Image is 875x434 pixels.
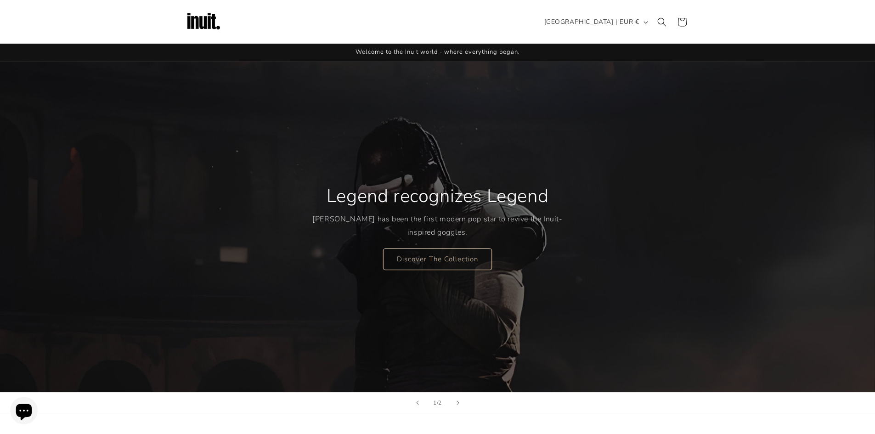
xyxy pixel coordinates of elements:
a: Discover The Collection [383,248,492,270]
p: [PERSON_NAME] has been the first modern pop star to revive the Inuit-inspired goggles. [312,213,563,239]
button: [GEOGRAPHIC_DATA] | EUR € [539,13,652,31]
span: 2 [438,398,442,407]
span: [GEOGRAPHIC_DATA] | EUR € [544,17,639,27]
summary: Search [652,12,672,32]
img: Inuit Logo [185,4,222,40]
span: 1 [433,398,437,407]
button: Previous slide [407,393,428,413]
span: Welcome to the Inuit world - where everything began. [356,48,520,56]
h2: Legend recognizes Legend [327,184,548,208]
div: Announcement [185,44,690,61]
span: / [437,398,439,407]
button: Next slide [448,393,468,413]
inbox-online-store-chat: Shopify online store chat [7,397,40,427]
